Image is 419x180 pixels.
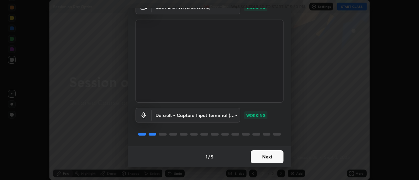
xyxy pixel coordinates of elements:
h4: / [208,153,210,160]
h4: 5 [211,153,213,160]
p: WORKING [246,112,265,118]
h4: 1 [206,153,208,160]
div: Cam Link 4K (0fd9:007b) [152,108,240,123]
button: Next [251,150,283,163]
